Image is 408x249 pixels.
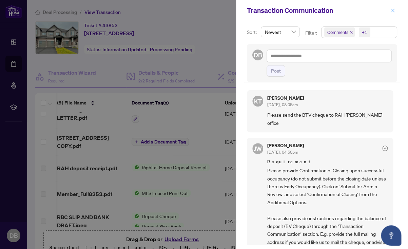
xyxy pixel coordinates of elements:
[267,96,304,100] h5: [PERSON_NAME]
[267,143,304,148] h5: [PERSON_NAME]
[267,65,285,77] button: Post
[381,225,401,246] button: Open asap
[267,150,298,155] span: [DATE], 04:50pm
[350,31,353,34] span: close
[254,96,262,106] span: KT
[254,144,262,153] span: JW
[247,5,388,16] div: Transaction Communication
[382,146,388,151] span: check-circle
[265,27,296,37] span: Newest
[247,28,258,36] p: Sort:
[254,50,262,60] span: DB
[267,111,388,127] span: Please send the BTV cheque to RAH [PERSON_NAME] office
[305,29,318,37] p: Filter:
[267,102,298,107] span: [DATE], 08:05am
[327,29,348,36] span: Comments
[324,27,355,37] span: Comments
[390,8,395,13] span: close
[362,29,367,36] div: +1
[267,158,388,165] span: Requirement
